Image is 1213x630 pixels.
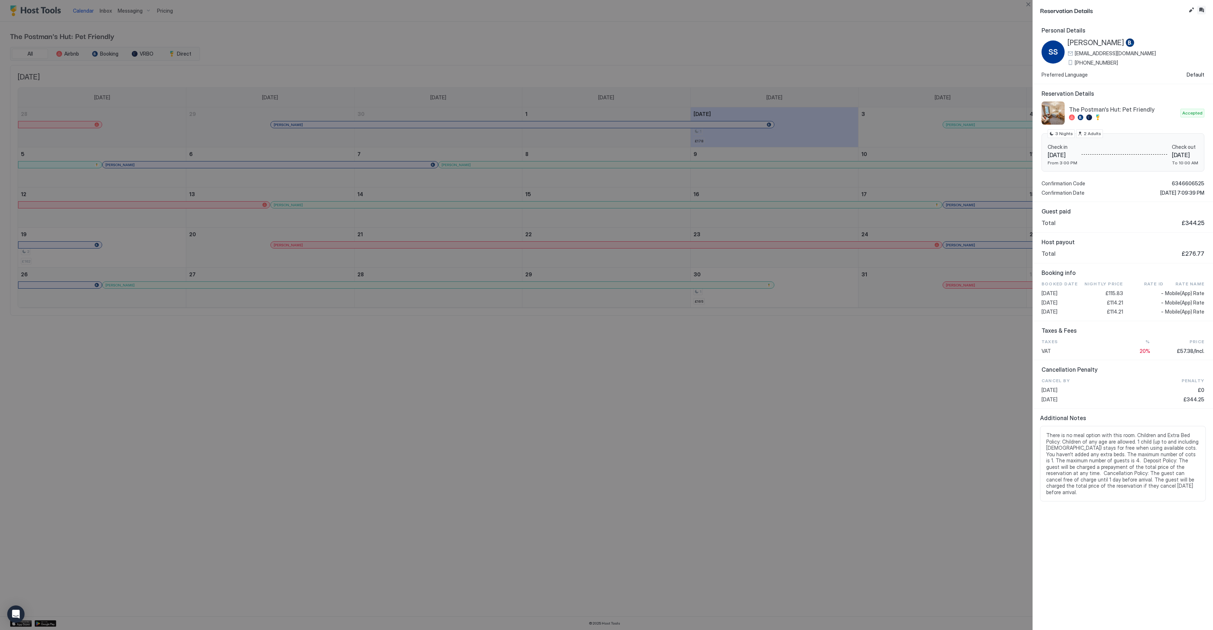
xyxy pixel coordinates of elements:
[1055,130,1073,137] span: 3 Nights
[1187,72,1204,78] span: Default
[1182,219,1204,226] span: £344.25
[1165,290,1204,297] span: Mobile(App) Rate
[1182,110,1203,116] span: Accepted
[1161,290,1164,297] span: -
[1140,348,1150,354] span: 20%
[1190,338,1204,345] span: Price
[1197,6,1206,14] button: Inbox
[1144,281,1164,287] span: Rate ID
[1046,432,1200,495] span: There is no meal option with this room. Children and Extra Bed Policy: Children of any age are al...
[1048,151,1077,159] span: [DATE]
[1042,269,1204,276] span: Booking info
[1084,281,1123,287] span: Nightly Price
[1042,366,1204,373] span: Cancellation Penalty
[1042,102,1065,125] div: listing image
[1160,190,1204,196] span: [DATE] 7:09:39 PM
[1177,348,1204,354] span: £57.38/Incl.
[1161,299,1164,306] span: -
[1075,50,1156,57] span: [EMAIL_ADDRESS][DOMAIN_NAME]
[1165,308,1204,315] span: Mobile(App) Rate
[1042,250,1056,257] span: Total
[1165,299,1204,306] span: Mobile(App) Rate
[1042,387,1123,393] span: [DATE]
[1107,308,1123,315] span: £114.21
[1172,180,1204,187] span: 6346606525
[1042,90,1204,97] span: Reservation Details
[1145,338,1150,345] span: %
[1042,290,1082,297] span: [DATE]
[1068,38,1124,47] span: [PERSON_NAME]
[1042,348,1096,354] span: VAT
[1042,396,1123,403] span: [DATE]
[1198,387,1204,393] span: £0
[1105,290,1123,297] span: £115.83
[1042,238,1204,246] span: Host payout
[1042,308,1082,315] span: [DATE]
[1048,144,1077,150] span: Check in
[1042,208,1204,215] span: Guest paid
[1048,47,1058,57] span: SS
[1040,414,1206,422] span: Additional Notes
[1042,377,1123,384] span: CANCEL BY
[1040,6,1186,15] span: Reservation Details
[1161,308,1164,315] span: -
[1042,299,1082,306] span: [DATE]
[1069,106,1178,113] span: The Postman's Hut: Pet Friendly
[7,605,25,623] div: Open Intercom Messenger
[1182,250,1204,257] span: £276.77
[1042,338,1096,345] span: Taxes
[1187,6,1196,14] button: Edit reservation
[1075,60,1118,66] span: [PHONE_NUMBER]
[1042,327,1204,334] span: Taxes & Fees
[1042,27,1204,34] span: Personal Details
[1048,160,1077,165] span: From 3:00 PM
[1042,281,1082,287] span: Booked Date
[1182,377,1204,384] span: Penalty
[1175,281,1204,287] span: Rate Name
[1183,396,1204,403] span: £344.25
[1172,144,1198,150] span: Check out
[1042,190,1084,196] span: Confirmation Date
[1172,151,1198,159] span: [DATE]
[1084,130,1101,137] span: 2 Adults
[1172,160,1198,165] span: To 10:00 AM
[1042,219,1056,226] span: Total
[1042,72,1088,78] span: Preferred Language
[1042,180,1085,187] span: Confirmation Code
[1107,299,1123,306] span: £114.21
